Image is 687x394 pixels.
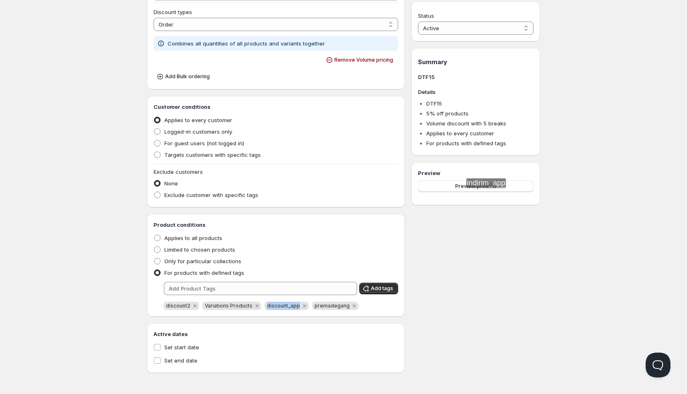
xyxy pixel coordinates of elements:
[164,128,232,135] span: Logged-in customers only
[154,168,203,175] span: Exclude customers
[164,282,357,295] input: Add Product Tags
[253,302,261,310] button: Remove Variations Products
[164,258,241,264] span: Only for particular collections
[418,58,533,66] h1: Summary
[418,180,533,192] button: Preview product
[154,103,398,111] h3: Customer conditions
[418,169,533,177] h3: Preview
[164,235,222,241] span: Applies to all products
[205,303,252,309] span: Variations Products
[164,269,244,276] span: For products with defined tags
[359,283,398,294] button: Add tags
[164,180,178,187] span: None
[154,9,192,15] span: Discount types
[191,302,199,310] button: Remove discount2
[164,246,235,253] span: Limited to chosen products
[168,39,325,48] p: Combines all quantities of all products and variants together
[164,357,197,364] span: Set end date
[164,192,258,198] span: Exclude customer with specific tags
[418,73,533,81] h3: DTF15
[154,71,215,82] button: Add Bulk ordering
[166,303,190,309] span: discount2
[164,117,232,123] span: Applies to every customer
[323,54,398,66] button: Remove Volume pricing
[165,73,210,80] span: Add Bulk ordering
[154,330,398,338] h3: Active dates
[646,353,670,377] iframe: Help Scout Beacon - Open
[426,100,442,107] span: DTF15
[351,302,358,310] button: Remove premadegang
[267,303,300,309] span: discount_app
[164,151,261,158] span: Targets customers with specific tags
[426,130,494,137] span: Applies to every customer
[426,110,468,117] span: 5 % off products
[334,57,393,63] span: Remove Volume pricing
[301,302,308,310] button: Remove discount_app
[154,221,398,229] h3: Product conditions
[418,88,533,96] h3: Details
[426,120,506,127] span: Volume discount with 5 breaks
[418,12,434,19] span: Status
[315,303,350,309] span: premadegang
[164,344,199,351] span: Set start date
[164,140,244,147] span: For guest users (not logged in)
[455,183,496,190] span: Preview product
[371,285,393,292] span: Add tags
[426,140,506,147] span: For products with defined tags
